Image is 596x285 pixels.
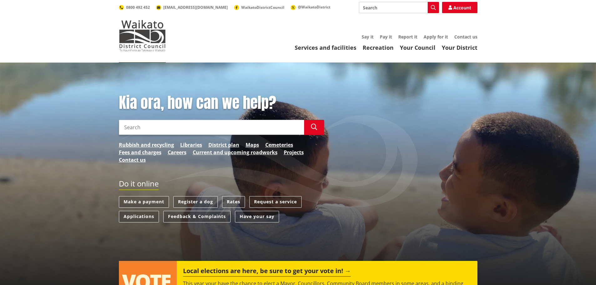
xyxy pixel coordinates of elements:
[265,141,293,149] a: Cemeteries
[119,5,150,10] a: 0800 492 452
[222,196,245,208] a: Rates
[119,211,159,222] a: Applications
[163,211,231,222] a: Feedback & Complaints
[119,20,166,51] img: Waikato District Council - Te Kaunihera aa Takiwaa o Waikato
[163,5,228,10] span: [EMAIL_ADDRESS][DOMAIN_NAME]
[442,44,477,51] a: Your District
[298,4,330,10] span: @WaikatoDistrict
[380,34,392,40] a: Pay it
[241,5,284,10] span: WaikatoDistrictCouncil
[119,156,146,164] a: Contact us
[234,5,284,10] a: WaikatoDistrictCouncil
[119,94,324,112] h1: Kia ora, how can we help?
[168,149,186,156] a: Careers
[173,196,218,208] a: Register a dog
[119,196,169,208] a: Make a payment
[362,34,374,40] a: Say it
[363,44,394,51] a: Recreation
[291,4,330,10] a: @WaikatoDistrict
[119,141,174,149] a: Rubbish and recycling
[246,141,259,149] a: Maps
[119,179,159,190] h2: Do it online
[249,196,302,208] a: Request a service
[183,267,351,277] h2: Local elections are here, be sure to get your vote in!
[295,44,356,51] a: Services and facilities
[119,149,161,156] a: Fees and charges
[126,5,150,10] span: 0800 492 452
[156,5,228,10] a: [EMAIL_ADDRESS][DOMAIN_NAME]
[442,2,477,13] a: Account
[119,120,304,135] input: Search input
[193,149,278,156] a: Current and upcoming roadworks
[284,149,304,156] a: Projects
[424,34,448,40] a: Apply for it
[398,34,417,40] a: Report it
[454,34,477,40] a: Contact us
[400,44,436,51] a: Your Council
[208,141,239,149] a: District plan
[180,141,202,149] a: Libraries
[235,211,279,222] a: Have your say
[359,2,439,13] input: Search input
